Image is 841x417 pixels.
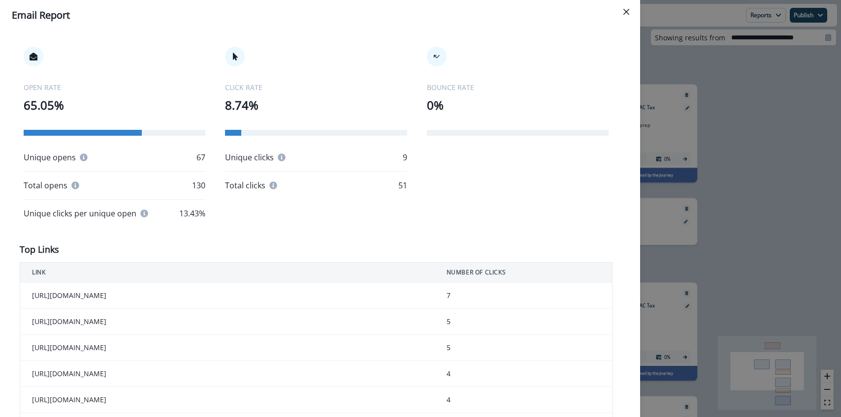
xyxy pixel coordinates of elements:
p: BOUNCE RATE [427,82,609,92]
td: [URL][DOMAIN_NAME] [20,283,435,309]
p: 130 [192,179,205,191]
td: [URL][DOMAIN_NAME] [20,309,435,335]
th: NUMBER OF CLICKS [435,263,613,283]
p: 0% [427,96,609,114]
p: Total opens [24,179,67,191]
td: [URL][DOMAIN_NAME] [20,387,435,413]
th: LINK [20,263,435,283]
p: 67 [196,151,205,163]
p: 8.74% [225,96,407,114]
td: [URL][DOMAIN_NAME] [20,335,435,361]
td: 7 [435,283,613,309]
td: 4 [435,361,613,387]
p: Total clicks [225,179,265,191]
p: 65.05% [24,96,205,114]
p: OPEN RATE [24,82,205,92]
td: 4 [435,387,613,413]
p: CLICK RATE [225,82,407,92]
p: 9 [403,151,407,163]
td: [URL][DOMAIN_NAME] [20,361,435,387]
p: Unique opens [24,151,76,163]
p: 13.43% [179,208,205,219]
td: 5 [435,335,613,361]
p: Unique clicks per unique open [24,208,136,219]
p: Top Links [20,243,59,256]
button: Close [618,4,634,20]
p: Unique clicks [225,151,274,163]
p: 51 [398,179,407,191]
div: Email Report [12,8,628,23]
td: 5 [435,309,613,335]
